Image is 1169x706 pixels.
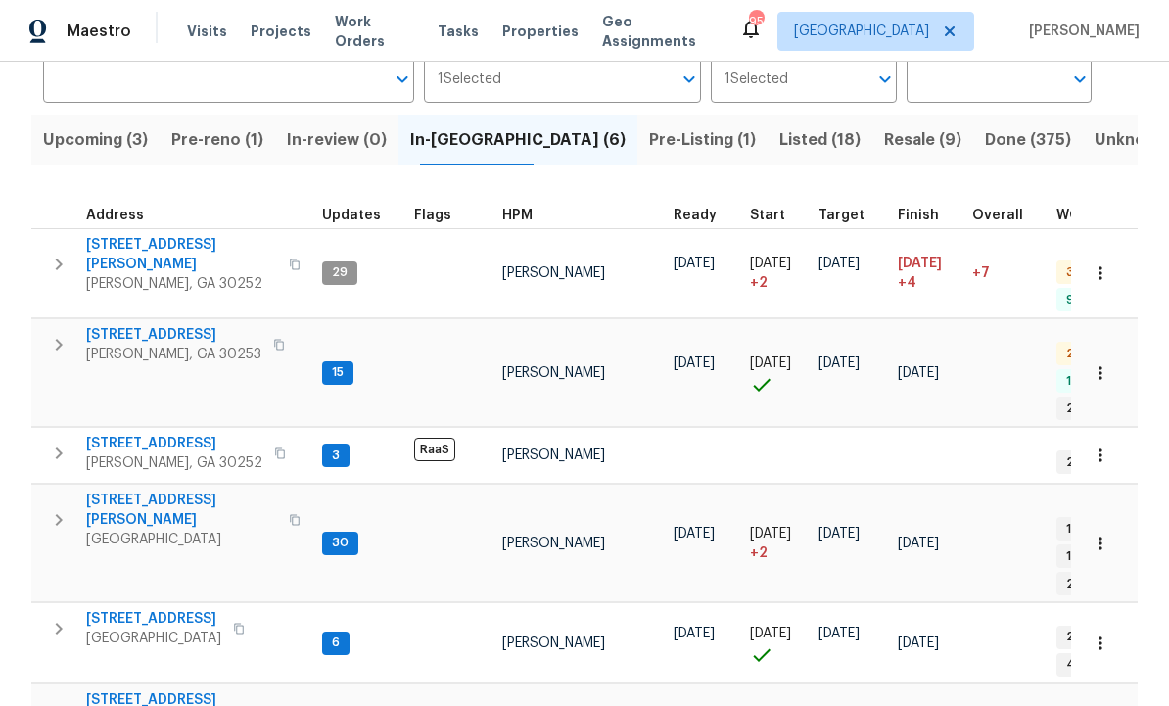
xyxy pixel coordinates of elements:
[742,603,811,683] td: Project started on time
[742,228,811,318] td: Project started 2 days late
[779,126,861,154] span: Listed (18)
[898,209,939,222] span: Finish
[742,319,811,427] td: Project started on time
[502,366,605,380] span: [PERSON_NAME]
[414,209,451,222] span: Flags
[389,66,416,93] button: Open
[251,22,311,41] span: Projects
[1021,22,1140,41] span: [PERSON_NAME]
[750,209,803,222] div: Actual renovation start date
[324,264,355,281] span: 29
[750,627,791,640] span: [DATE]
[750,273,768,293] span: + 2
[171,126,263,154] span: Pre-reno (1)
[674,627,715,640] span: [DATE]
[1058,548,1110,565] span: 1 Sent
[674,209,734,222] div: Earliest renovation start date (first business day after COE or Checkout)
[187,22,227,41] span: Visits
[324,635,348,651] span: 6
[898,257,942,270] span: [DATE]
[86,453,262,473] span: [PERSON_NAME], GA 30252
[818,527,860,541] span: [DATE]
[818,257,860,270] span: [DATE]
[1058,264,1103,281] span: 3 QC
[324,364,351,381] span: 15
[1058,629,1105,645] span: 2 WIP
[818,209,865,222] span: Target
[324,535,356,551] span: 30
[972,266,990,280] span: +7
[674,209,717,222] span: Ready
[898,537,939,550] span: [DATE]
[890,228,964,318] td: Scheduled to finish 4 day(s) late
[818,356,860,370] span: [DATE]
[287,126,387,154] span: In-review (0)
[818,209,882,222] div: Target renovation project end date
[750,527,791,541] span: [DATE]
[1058,576,1144,592] span: 2 Accepted
[649,126,756,154] span: Pre-Listing (1)
[86,491,277,530] span: [STREET_ADDRESS][PERSON_NAME]
[884,126,961,154] span: Resale (9)
[1058,346,1103,362] span: 2 QC
[750,543,768,563] span: + 2
[86,609,221,629] span: [STREET_ADDRESS]
[1066,66,1094,93] button: Open
[502,537,605,550] span: [PERSON_NAME]
[502,209,533,222] span: HPM
[964,228,1049,318] td: 7 day(s) past target finish date
[1058,400,1144,417] span: 2 Accepted
[674,356,715,370] span: [DATE]
[742,485,811,602] td: Project started 2 days late
[502,266,605,280] span: [PERSON_NAME]
[1058,292,1115,308] span: 9 Done
[602,12,716,51] span: Geo Assignments
[972,209,1041,222] div: Days past target finish date
[438,24,479,38] span: Tasks
[86,629,221,648] span: [GEOGRAPHIC_DATA]
[898,209,957,222] div: Projected renovation finish date
[674,527,715,541] span: [DATE]
[502,636,605,650] span: [PERSON_NAME]
[898,273,916,293] span: +4
[1058,521,1102,538] span: 1 WIP
[86,530,277,549] span: [GEOGRAPHIC_DATA]
[67,22,131,41] span: Maestro
[725,71,788,88] span: 1 Selected
[324,447,348,464] span: 3
[86,209,144,222] span: Address
[676,66,703,93] button: Open
[871,66,899,93] button: Open
[794,22,929,41] span: [GEOGRAPHIC_DATA]
[1058,454,1105,471] span: 2 WIP
[750,356,791,370] span: [DATE]
[86,325,261,345] span: [STREET_ADDRESS]
[410,126,626,154] span: In-[GEOGRAPHIC_DATA] (6)
[322,209,381,222] span: Updates
[86,434,262,453] span: [STREET_ADDRESS]
[335,12,414,51] span: Work Orders
[502,22,579,41] span: Properties
[749,12,763,31] div: 95
[438,71,501,88] span: 1 Selected
[674,257,715,270] span: [DATE]
[985,126,1071,154] span: Done (375)
[898,636,939,650] span: [DATE]
[1058,373,1112,390] span: 1 Done
[86,274,277,294] span: [PERSON_NAME], GA 30252
[502,448,605,462] span: [PERSON_NAME]
[1058,656,1145,673] span: 4 Accepted
[972,209,1023,222] span: Overall
[750,209,785,222] span: Start
[86,235,277,274] span: [STREET_ADDRESS][PERSON_NAME]
[43,126,148,154] span: Upcoming (3)
[1056,209,1164,222] span: WO Completion
[898,366,939,380] span: [DATE]
[86,345,261,364] span: [PERSON_NAME], GA 30253
[818,627,860,640] span: [DATE]
[750,257,791,270] span: [DATE]
[414,438,455,461] span: RaaS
